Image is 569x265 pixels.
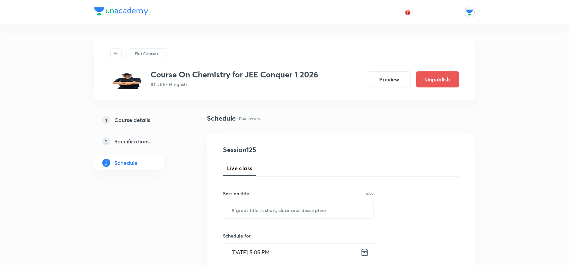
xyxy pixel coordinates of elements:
[110,70,145,89] img: 50535b62a5f1408ab4dbf9b4f4f81ca3.jpg
[102,159,110,167] p: 3
[102,137,110,145] p: 2
[223,190,249,197] h6: Session title
[94,7,148,17] a: Company Logo
[464,6,475,18] img: Unacademy Jodhpur
[94,7,148,15] img: Company Logo
[416,71,459,87] button: Unpublish
[405,9,411,15] img: avatar
[151,70,318,79] h3: Course On Chemistry for JEE Conquer 1 2026
[114,116,150,124] h5: Course details
[223,201,374,218] input: A great title is short, clear and descriptive
[223,232,374,239] h6: Schedule for
[151,81,318,88] p: IIT JEE • Hinglish
[227,164,252,172] span: Live class
[368,71,411,87] button: Preview
[94,135,185,148] a: 2Specifications
[102,116,110,124] p: 1
[223,145,345,155] h4: Session 125
[114,137,150,145] h5: Specifications
[114,159,137,167] h5: Schedule
[94,113,185,127] a: 1Course details
[366,192,374,195] p: 0/99
[135,51,158,57] p: Plus Courses
[207,113,236,123] h4: Schedule
[238,115,260,122] p: 124 classes
[402,7,413,17] button: avatar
